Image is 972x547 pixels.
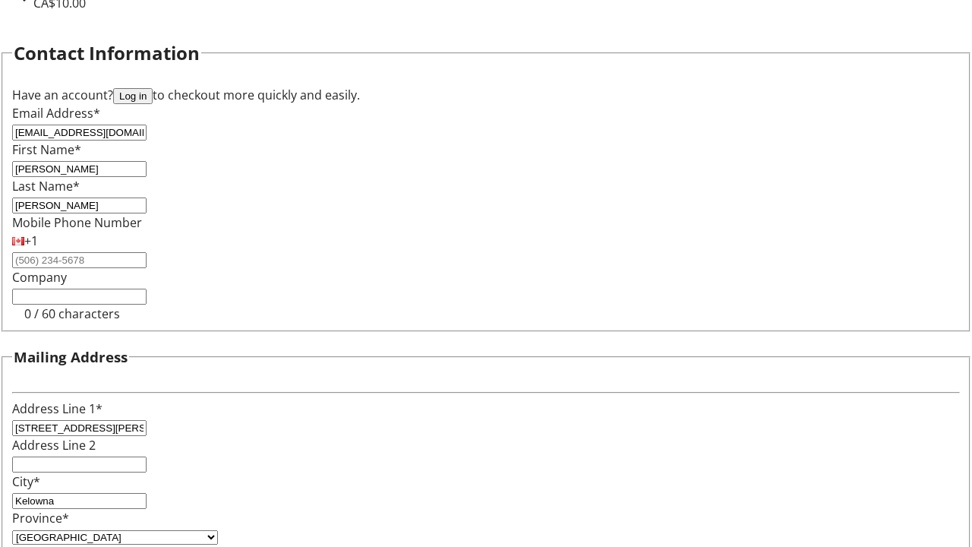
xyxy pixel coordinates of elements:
[12,105,100,122] label: Email Address*
[12,510,69,526] label: Province*
[12,269,67,286] label: Company
[12,141,81,158] label: First Name*
[12,420,147,436] input: Address
[14,40,200,67] h2: Contact Information
[24,305,120,322] tr-character-limit: 0 / 60 characters
[12,214,142,231] label: Mobile Phone Number
[12,473,40,490] label: City*
[14,346,128,368] h3: Mailing Address
[12,252,147,268] input: (506) 234-5678
[113,88,153,104] button: Log in
[12,178,80,194] label: Last Name*
[12,86,960,104] div: Have an account? to checkout more quickly and easily.
[12,493,147,509] input: City
[12,400,103,417] label: Address Line 1*
[12,437,96,454] label: Address Line 2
